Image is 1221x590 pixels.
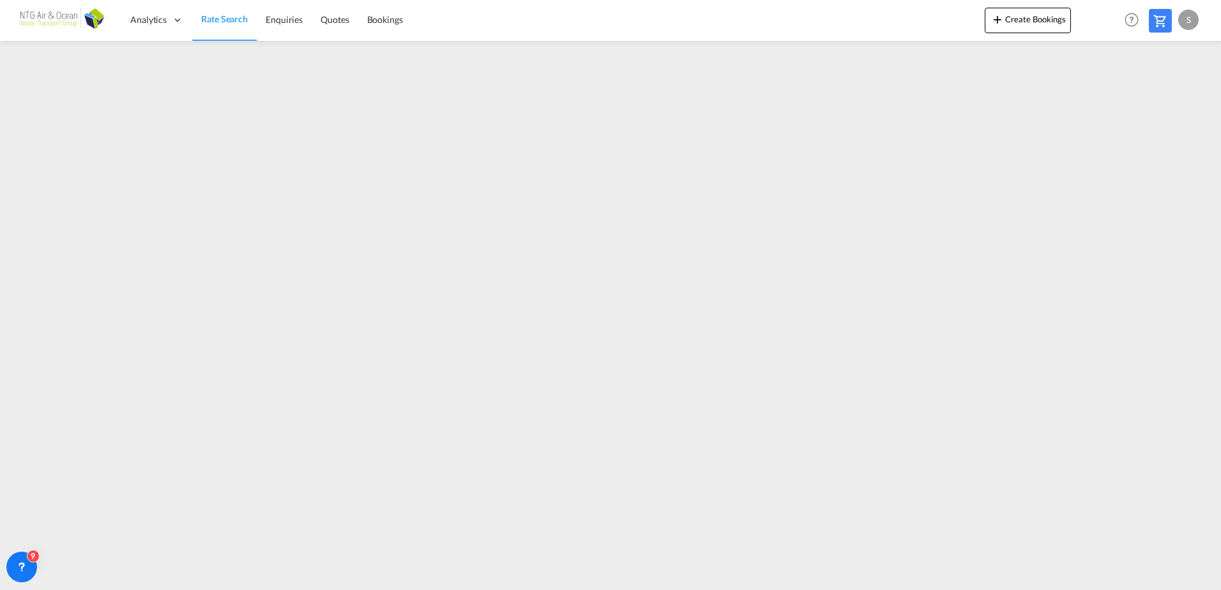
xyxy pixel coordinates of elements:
[1178,10,1199,30] div: S
[266,14,303,25] span: Enquiries
[19,6,105,34] img: af31b1c0b01f11ecbc353f8e72265e29.png
[1121,9,1142,31] span: Help
[321,14,349,25] span: Quotes
[990,11,1005,27] md-icon: icon-plus 400-fg
[985,8,1071,33] button: icon-plus 400-fgCreate Bookings
[130,13,167,26] span: Analytics
[367,14,403,25] span: Bookings
[1121,9,1149,32] div: Help
[201,13,248,24] span: Rate Search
